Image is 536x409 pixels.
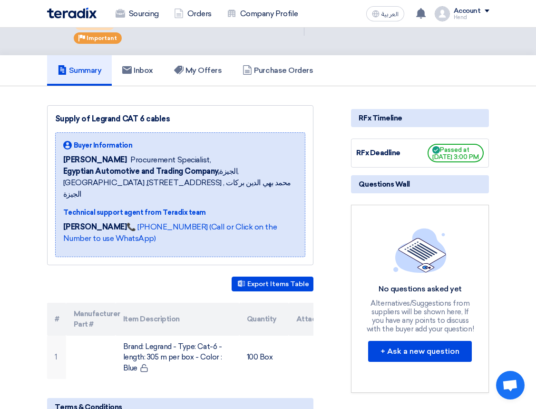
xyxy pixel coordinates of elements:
div: Account [454,7,481,15]
div: RFx Timeline [351,109,489,127]
th: Quantity [239,303,289,336]
h5: Summary [58,66,102,75]
td: 100 Box [239,336,289,379]
a: Orders [166,3,219,24]
a: Summary [47,55,112,86]
span: Passed at [DATE] 3:00 PM [428,144,484,162]
div: Open chat [496,371,525,399]
span: الجيزة, [GEOGRAPHIC_DATA] ,[STREET_ADDRESS] محمد بهي الدين بركات , الجيزة [63,166,298,200]
span: العربية [381,11,399,18]
span: Procurement Specialist, [130,154,211,166]
a: Company Profile [219,3,306,24]
span: [PERSON_NAME] [63,154,127,166]
td: Brand: Legrand - Type: Cat-6 - length: 305 m per box - Color : Blue [116,336,239,379]
img: empty_state_list.svg [393,228,447,273]
th: Manufacturer Part # [66,303,116,336]
th: Item Description [116,303,239,336]
span: Important [87,35,117,41]
button: العربية [366,6,404,21]
a: Purchase Orders [232,55,323,86]
div: Technical support agent from Teradix team [63,208,298,218]
span: Questions Wall [359,179,409,190]
h5: Inbox [122,66,153,75]
button: Export Items Table [232,277,313,291]
div: No questions asked yet [365,284,475,294]
b: Egyptian Automotive and Trading Company, [63,167,220,176]
a: Inbox [112,55,164,86]
th: Attachments [289,303,338,336]
div: Hend [454,15,489,20]
div: Supply of Legrand CAT 6 cables [55,113,306,125]
div: RFx Deadline [356,148,428,159]
a: My Offers [164,55,233,86]
a: Sourcing [108,3,166,24]
h5: Purchase Orders [243,66,313,75]
button: + Ask a new question [368,341,472,362]
h5: My Offers [174,66,222,75]
img: Teradix logo [47,8,97,19]
span: Buyer Information [74,140,133,150]
a: 📞 [PHONE_NUMBER] (Call or Click on the Number to use WhatsApp) [63,222,277,243]
div: Alternatives/Suggestions from suppliers will be shown here, If you have any points to discuss wit... [365,299,475,333]
td: 1 [47,336,66,379]
img: profile_test.png [435,6,450,21]
th: # [47,303,66,336]
strong: [PERSON_NAME] [63,222,127,231]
